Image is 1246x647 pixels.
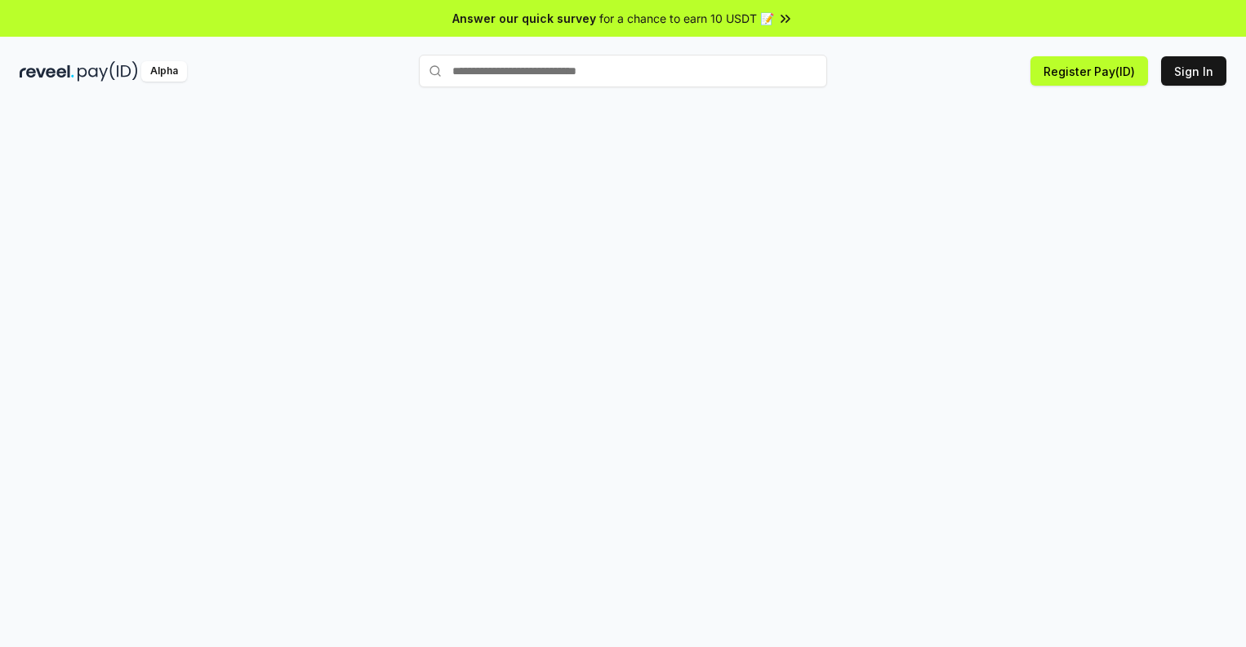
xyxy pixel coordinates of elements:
[1161,56,1226,86] button: Sign In
[1030,56,1148,86] button: Register Pay(ID)
[78,61,138,82] img: pay_id
[452,10,596,27] span: Answer our quick survey
[599,10,774,27] span: for a chance to earn 10 USDT 📝
[141,61,187,82] div: Alpha
[20,61,74,82] img: reveel_dark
